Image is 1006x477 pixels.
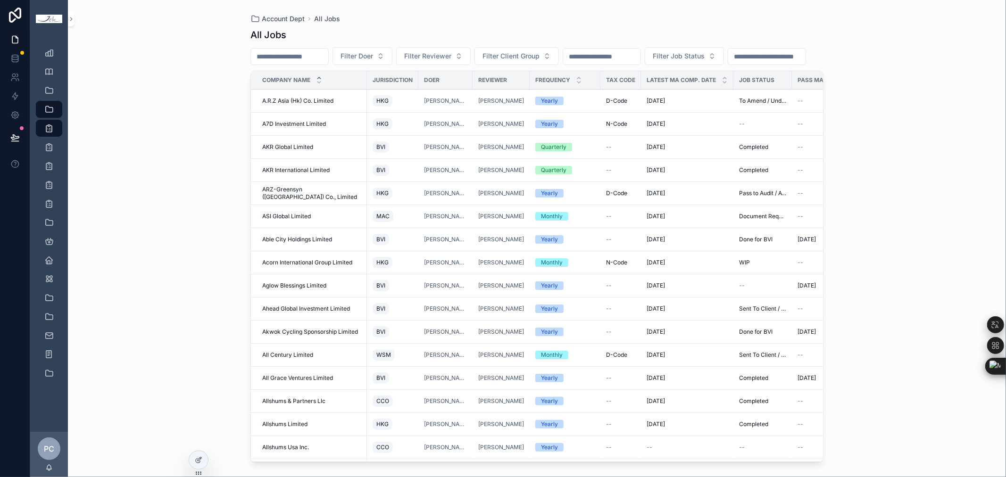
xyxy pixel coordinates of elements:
[478,351,524,359] a: [PERSON_NAME]
[606,259,635,266] a: N-Code
[647,143,665,151] span: [DATE]
[535,258,595,267] a: Monthly
[798,305,889,313] a: --
[535,281,595,290] a: Yearly
[424,397,467,405] a: [PERSON_NAME]
[478,213,524,220] a: [PERSON_NAME]
[373,186,413,201] a: HKG
[404,51,451,61] span: Filter Reviewer
[606,166,635,174] a: --
[262,397,361,405] a: Allshums & Partners Llc
[647,236,728,243] a: [DATE]
[250,14,305,24] a: Account Dept
[739,259,750,266] span: WIP
[606,236,612,243] span: --
[606,328,635,336] a: --
[541,120,558,128] div: Yearly
[474,47,559,65] button: Select Button
[541,397,558,405] div: Yearly
[798,189,889,197] a: --
[606,97,635,105] a: D-Code
[424,213,467,220] a: [PERSON_NAME]
[647,397,728,405] a: [DATE]
[647,259,728,266] a: [DATE]
[30,38,68,394] div: scrollable content
[606,374,612,382] span: --
[606,143,635,151] a: --
[647,374,665,382] span: [DATE]
[647,189,665,197] span: [DATE]
[541,97,558,105] div: Yearly
[262,305,361,313] a: Ahead Global Investment Limited
[739,328,773,336] span: Done for BVI
[647,397,665,405] span: [DATE]
[606,328,612,336] span: --
[798,397,889,405] a: --
[739,397,768,405] span: Completed
[373,140,413,155] a: BVI
[647,305,665,313] span: [DATE]
[482,51,540,61] span: Filter Client Group
[478,397,524,405] a: [PERSON_NAME]
[424,97,467,105] a: [PERSON_NAME]
[376,420,389,428] span: HKG
[647,328,665,336] span: [DATE]
[341,51,373,61] span: Filter Doer
[739,189,786,197] a: Pass to Audit / Awaiting Audit Report
[424,259,467,266] a: [PERSON_NAME]
[606,166,612,174] span: --
[373,163,413,178] a: BVI
[647,236,665,243] span: [DATE]
[478,236,524,243] a: [PERSON_NAME]
[647,143,728,151] a: [DATE]
[478,120,524,128] a: [PERSON_NAME]
[739,259,786,266] a: WIP
[262,236,361,243] a: Able City Holdings Limited
[424,143,467,151] a: [PERSON_NAME]
[376,189,389,197] span: HKG
[376,374,385,382] span: BVI
[373,232,413,247] a: BVI
[424,374,467,382] a: [PERSON_NAME]
[647,259,665,266] span: [DATE]
[262,97,333,105] span: A.R.Z Asia (Hk) Co. Limited
[376,97,389,105] span: HKG
[424,120,467,128] span: [PERSON_NAME]
[739,213,786,220] span: Document Requested
[262,213,311,220] span: ASI Global Limited
[424,189,467,197] span: [PERSON_NAME]
[478,143,524,151] a: [PERSON_NAME]
[535,374,595,382] a: Yearly
[647,282,665,289] span: [DATE]
[373,255,413,270] a: HKG
[798,97,803,105] span: --
[739,282,786,289] a: --
[606,397,612,405] span: --
[647,305,728,313] a: [DATE]
[424,236,467,243] a: [PERSON_NAME]
[798,143,889,151] a: --
[424,351,467,359] a: [PERSON_NAME]
[606,282,635,289] a: --
[262,236,332,243] span: Able City Holdings Limited
[798,351,889,359] a: --
[262,351,313,359] span: All Century Limited
[606,397,635,405] a: --
[798,374,889,382] a: [DATE]
[606,120,635,128] a: N-Code
[262,186,361,201] a: ARZ-Greensyn ([GEOGRAPHIC_DATA]) Co., Limited
[478,189,524,197] span: [PERSON_NAME]
[541,258,563,267] div: Monthly
[541,235,558,244] div: Yearly
[606,305,612,313] span: --
[606,120,627,128] span: N-Code
[314,14,340,24] span: All Jobs
[535,420,595,428] a: Yearly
